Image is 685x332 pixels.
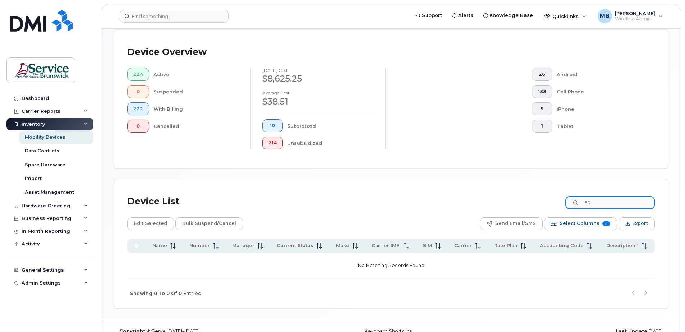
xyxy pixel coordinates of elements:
[538,123,546,129] span: 1
[632,218,648,229] span: Export
[268,123,277,129] span: 10
[557,85,644,98] div: Cell Phone
[153,85,239,98] div: Suspended
[262,137,283,149] button: 214
[532,85,552,98] button: 188
[411,8,447,23] a: Support
[494,243,518,249] span: Rate Plan
[606,243,639,249] span: Description 1
[127,192,180,211] div: Device List
[532,102,552,115] button: 9
[544,217,617,230] button: Select Columns 11
[557,68,644,81] div: Android
[538,89,546,94] span: 188
[130,256,652,275] p: No Matching Records Found
[277,243,313,249] span: Current Status
[268,140,277,146] span: 214
[130,288,201,299] span: Showing 0 To 0 Of 0 Entries
[120,10,229,23] input: Find something...
[538,106,546,112] span: 9
[600,12,610,20] span: MB
[153,102,239,115] div: With Billing
[127,43,207,61] div: Device Overview
[615,16,655,22] span: Wireless Admin
[478,8,538,23] a: Knowledge Base
[262,73,374,85] div: $8,625.25
[495,218,536,229] span: Send Email/SMS
[133,72,143,77] span: 224
[153,68,239,81] div: Active
[127,102,149,115] button: 222
[454,243,472,249] span: Carrier
[540,243,584,249] span: Accounting Code
[127,68,149,81] button: 224
[557,120,644,133] div: Tablet
[189,243,210,249] span: Number
[262,68,374,73] h4: [DATE] cost
[565,196,655,209] input: Search Device List ...
[458,12,473,19] span: Alerts
[262,119,283,132] button: 10
[602,221,610,226] span: 11
[262,96,374,108] div: $38.51
[557,102,644,115] div: iPhone
[287,119,374,132] div: Subsidized
[422,12,442,19] span: Support
[480,217,543,230] button: Send Email/SMS
[615,10,655,16] span: [PERSON_NAME]
[133,89,143,94] span: 0
[175,217,243,230] button: Bulk Suspend/Cancel
[232,243,254,249] span: Manager
[619,217,655,230] button: Export
[127,85,149,98] button: 0
[152,243,167,249] span: Name
[153,120,239,133] div: Cancelled
[182,218,236,229] span: Bulk Suspend/Cancel
[423,243,432,249] span: SIM
[127,217,174,230] button: Edit Selected
[552,13,579,19] span: Quicklinks
[262,91,374,95] h4: Average cost
[447,8,478,23] a: Alerts
[336,243,349,249] span: Make
[532,120,552,133] button: 1
[539,9,591,23] div: Quicklinks
[538,72,546,77] span: 26
[133,123,143,129] span: 0
[372,243,401,249] span: Carrier IMEI
[133,106,143,112] span: 222
[287,137,374,149] div: Unsubsidized
[532,68,552,81] button: 26
[127,120,149,133] button: 0
[134,218,167,229] span: Edit Selected
[593,9,668,23] div: Marcus Barnes
[489,12,533,19] span: Knowledge Base
[560,218,599,229] span: Select Columns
